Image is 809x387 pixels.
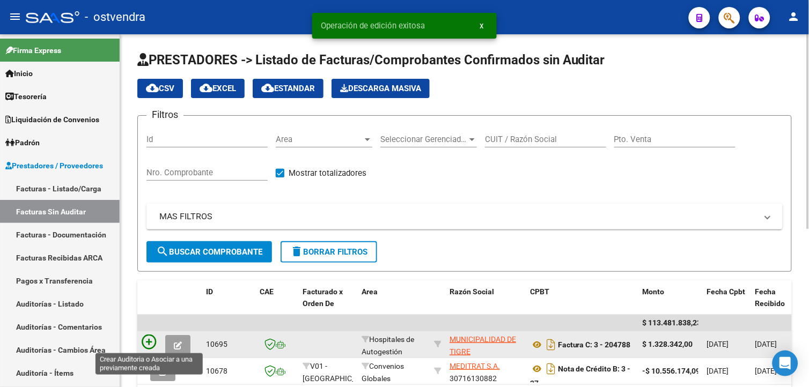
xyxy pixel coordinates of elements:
[159,211,757,222] mat-panel-title: MAS FILTROS
[5,160,103,172] span: Prestadores / Proveedores
[643,287,665,296] span: Monto
[200,81,212,94] mat-icon: cloud_download
[206,367,227,375] span: 10678
[643,340,693,348] strong: $ 1.328.342,00
[340,84,421,93] span: Descarga Masiva
[146,107,183,122] h3: Filtros
[643,318,702,327] span: $ 113.481.838,23
[755,340,777,348] span: [DATE]
[281,241,377,263] button: Borrar Filtros
[773,351,798,376] div: Open Intercom Messenger
[5,114,99,125] span: Liquidación de Convenios
[707,340,729,348] span: [DATE]
[362,335,414,356] span: Hospitales de Autogestión
[146,84,174,93] span: CSV
[253,79,323,98] button: Estandar
[303,287,343,308] span: Facturado x Orden De
[261,84,315,93] span: Estandar
[146,204,783,229] mat-expansion-panel-header: MAS FILTROS
[5,91,47,102] span: Tesorería
[332,79,430,98] button: Descarga Masiva
[146,241,272,263] button: Buscar Comprobante
[290,245,303,258] mat-icon: delete
[450,360,521,383] div: 30716130882
[137,79,183,98] button: CSV
[526,280,638,328] datatable-header-cell: CPBT
[544,336,558,353] i: Descargar documento
[788,10,800,23] mat-icon: person
[362,287,378,296] span: Area
[298,280,357,328] datatable-header-cell: Facturado x Orden De
[5,44,61,56] span: Firma Express
[450,335,516,356] span: MUNICIPALIDAD DE TIGRE
[191,79,245,98] button: EXCEL
[703,280,751,328] datatable-header-cell: Fecha Cpbt
[255,280,298,328] datatable-header-cell: CAE
[530,287,549,296] span: CPBT
[206,340,227,348] span: 10695
[445,280,526,328] datatable-header-cell: Razón Social
[544,360,558,377] i: Descargar documento
[156,245,169,258] mat-icon: search
[137,53,605,68] span: PRESTADORES -> Listado de Facturas/Comprobantes Confirmados sin Auditar
[751,280,799,328] datatable-header-cell: Fecha Recibido
[202,280,255,328] datatable-header-cell: ID
[480,21,484,31] span: x
[450,362,500,370] span: MEDITRAT S.A.
[156,247,262,257] span: Buscar Comprobante
[321,20,425,31] span: Operación de edición exitosa
[85,5,145,29] span: - ostvendra
[707,287,746,296] span: Fecha Cpbt
[357,280,430,328] datatable-header-cell: Area
[276,135,363,144] span: Area
[558,340,631,349] strong: Factura C: 3 - 204788
[146,81,159,94] mat-icon: cloud_download
[362,362,404,383] span: Convenios Globales
[643,367,701,375] strong: -$ 10.556.174,09
[450,333,521,356] div: 30999284899
[260,287,274,296] span: CAE
[332,79,430,98] app-download-masive: Descarga masiva de comprobantes (adjuntos)
[755,287,785,308] span: Fecha Recibido
[261,81,274,94] mat-icon: cloud_download
[5,137,40,148] span: Padrón
[638,280,703,328] datatable-header-cell: Monto
[755,367,777,375] span: [DATE]
[289,167,366,180] span: Mostrar totalizadores
[5,68,33,79] span: Inicio
[707,367,729,375] span: [DATE]
[206,287,213,296] span: ID
[290,247,367,257] span: Borrar Filtros
[9,10,21,23] mat-icon: menu
[200,84,236,93] span: EXCEL
[472,16,492,35] button: x
[450,287,494,296] span: Razón Social
[380,135,467,144] span: Seleccionar Gerenciador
